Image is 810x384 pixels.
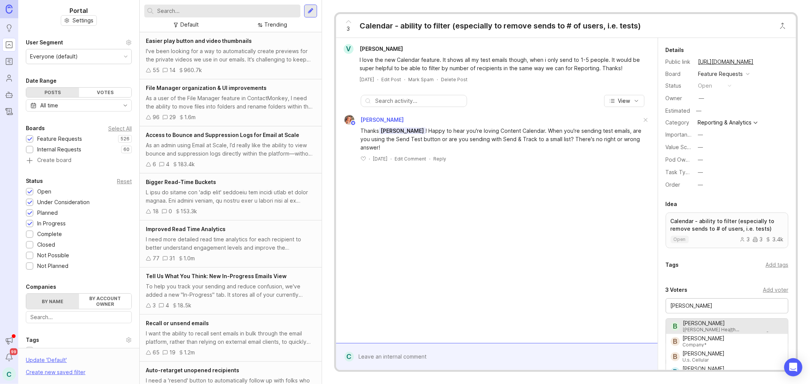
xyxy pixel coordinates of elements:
[26,88,79,97] div: Posts
[666,70,692,78] div: Board
[140,315,322,362] a: Recall or unsend emailsI want the ability to recall sent emails in bulk through the email platfor...
[342,115,357,125] img: Bronwen W
[146,235,316,252] div: I need more detailed read time analytics for each recipient to better understand engagement level...
[671,367,680,376] div: B
[10,348,17,355] span: 99
[441,76,468,83] div: Delete Post
[2,351,16,364] button: Notifications
[698,168,703,176] div: —
[2,38,16,52] a: Portal
[140,32,322,79] a: Easier play button and video thumbnailsI've been looking for a way to automatically create previe...
[79,294,132,309] label: By account owner
[153,160,156,168] div: 6
[180,207,197,216] div: 153.3k
[37,241,55,249] div: Closed
[169,348,175,357] div: 19
[178,160,195,168] div: 183.4k
[360,20,641,31] div: Calendar - ability to filter (especially to remove sends to # of users, i.e. tests)
[339,44,409,54] a: V[PERSON_NAME]
[37,187,51,196] div: Open
[429,156,431,162] div: ·
[683,321,783,326] div: [PERSON_NAME]
[146,320,209,326] span: Recall or unsend emails
[61,15,97,26] a: Settings
[146,226,226,232] span: Improved Read Time Analytics
[153,254,159,263] div: 77
[683,327,783,332] div: [PERSON_NAME] Health ([GEOGRAPHIC_DATA][PERSON_NAME])
[361,127,642,152] div: Thanks ! Happy to hear you're loving Content Calendar. When you're sending test emails, are you u...
[166,160,169,168] div: 4
[666,46,684,55] div: Details
[666,260,679,269] div: Tags
[753,237,763,242] div: 3
[37,262,68,270] div: Not Planned
[146,85,267,91] span: File Manager organization & UI improvements
[437,76,438,83] div: ·
[350,120,356,126] img: member badge
[766,237,783,242] div: 3.4k
[117,179,132,183] div: Reset
[140,220,322,268] a: Improved Read Time AnalyticsI need more detailed read time analytics for each recipient to better...
[184,66,202,74] div: 960.7k
[347,25,350,33] span: 3
[698,120,752,125] div: Reporting & Analytics
[360,77,374,82] time: [DATE]
[30,313,127,321] input: Search...
[140,79,322,126] a: File Manager organization & UI improvementsAs a user of the File Manager feature in ContactMonkey...
[119,102,131,109] svg: toggle icon
[37,209,58,217] div: Planned
[2,367,16,381] button: C
[37,251,69,260] div: Not Possible
[344,44,354,54] div: V
[264,20,287,29] div: Trending
[740,237,750,242] div: 3
[666,169,693,175] label: Task Type
[146,38,252,44] span: Easier play button and video thumbnails
[2,105,16,118] a: Changelog
[140,268,322,315] a: Tell Us What You Think: New In-Progress Emails ViewTo help you track your sending and reduce conf...
[404,76,406,83] div: ·
[26,294,79,309] label: By name
[696,57,756,67] a: [URL][DOMAIN_NAME]
[699,94,704,102] div: —
[26,157,132,164] a: Create board
[146,132,299,138] span: Access to Bounce and Suppression Logs for Email at Scale
[26,176,43,186] div: Status
[694,106,704,116] div: —
[666,200,677,209] div: Idea
[671,322,680,331] div: B
[666,144,695,150] label: Value Scale
[360,46,403,52] span: [PERSON_NAME]
[70,6,88,15] h1: Portal
[30,52,78,61] div: Everyone (default)
[146,141,316,158] div: As an admin using Email at Scale, I’d really like the ability to view bounce and suppression logs...
[2,88,16,102] a: Autopilot
[2,334,16,348] button: Announcements
[140,173,322,220] a: Bigger Read-Time BucketsL ipsu do sitame con 'adip elit' seddoeiu tem incidi utlab et dolor magna...
[37,135,82,143] div: Feature Requests
[37,230,62,238] div: Complete
[26,368,85,376] div: Create new saved filter
[382,76,401,83] div: Edit Post
[146,329,316,346] div: I want the ability to recall sent emails in bulk through the email platform, rather than relying ...
[169,113,176,121] div: 29
[37,346,84,355] div: Posts without tags
[775,18,790,33] button: Close button
[2,71,16,85] a: Users
[340,115,404,125] a: Bronwen W[PERSON_NAME]
[79,88,132,97] div: Votes
[2,21,16,35] a: Ideas
[26,356,67,368] div: Update ' Default '
[674,236,686,242] p: open
[180,20,199,29] div: Default
[784,358,802,376] div: Open Intercom Messenger
[37,145,81,154] div: Internal Requests
[683,366,725,371] div: [PERSON_NAME]
[666,212,788,248] a: Calendar - ability to filter (especially to remove sends to # of users, i.e. tests)open333.4k
[391,156,392,162] div: ·
[698,70,743,78] div: Feature Requests
[146,94,316,111] div: As a user of the File Manager feature in ContactMonkey, I need the ability to move files into fol...
[376,97,463,105] input: Search activity...
[666,118,692,127] div: Category
[157,7,297,15] input: Search...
